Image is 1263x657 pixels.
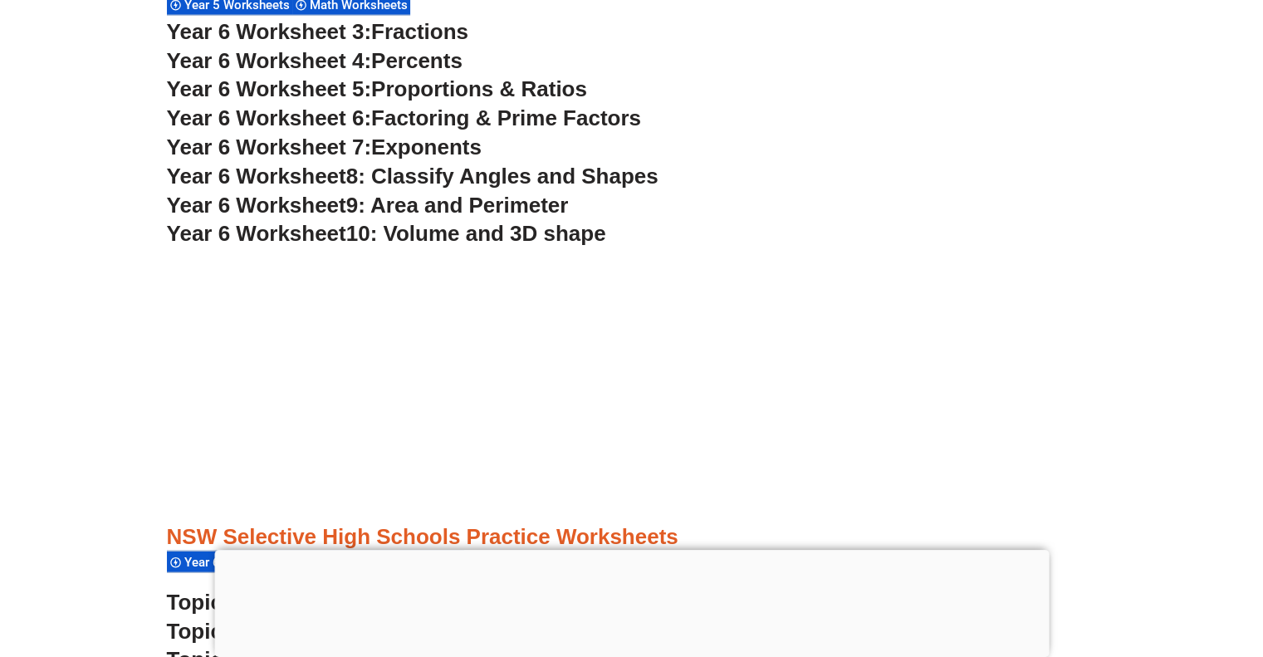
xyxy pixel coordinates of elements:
span: Year 6 Worksheet [167,193,346,218]
a: Year 6 Worksheet10: Volume and 3D shape [167,221,606,246]
iframe: Advertisement [134,265,1130,498]
a: Year 6 Worksheet 4:Percents [167,48,463,73]
span: Year 6 Worksheet 3: [167,19,372,44]
span: Fractions [371,19,468,44]
a: Year 6 Worksheet 7:Exponents [167,135,482,159]
span: Year 6 Worksheets [184,555,295,570]
span: 8: Classify Angles and Shapes [346,164,658,189]
a: Year 6 Worksheet 5:Proportions & Ratios [167,76,587,101]
a: Topic 1:Weight Measurement [167,590,465,615]
a: Topic 2:Capacity & Volume [167,619,442,644]
h3: NSW Selective High Schools Practice Worksheets [167,523,1097,552]
span: Percents [371,48,463,73]
span: Proportions & Ratios [371,76,587,101]
iframe: Advertisement [214,550,1049,653]
span: Year 6 Worksheet 4: [167,48,372,73]
a: Year 6 Worksheet9: Area and Perimeter [167,193,569,218]
div: Year 6 Worksheets [167,551,292,573]
a: Year 6 Worksheet 3:Fractions [167,19,468,44]
a: Year 6 Worksheet8: Classify Angles and Shapes [167,164,658,189]
span: Exponents [371,135,482,159]
span: Year 6 Worksheet 5: [167,76,372,101]
span: 9: Area and Perimeter [346,193,569,218]
span: Year 6 Worksheet [167,221,346,246]
span: Year 6 Worksheet [167,164,346,189]
span: Topic 1: [167,590,248,615]
a: Year 6 Worksheet 6:Factoring & Prime Factors [167,105,641,130]
span: Year 6 Worksheet 6: [167,105,372,130]
span: Year 6 Worksheet 7: [167,135,372,159]
span: Factoring & Prime Factors [371,105,641,130]
iframe: Chat Widget [1180,577,1263,657]
span: 10: Volume and 3D shape [346,221,606,246]
span: Topic 2: [167,619,248,644]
